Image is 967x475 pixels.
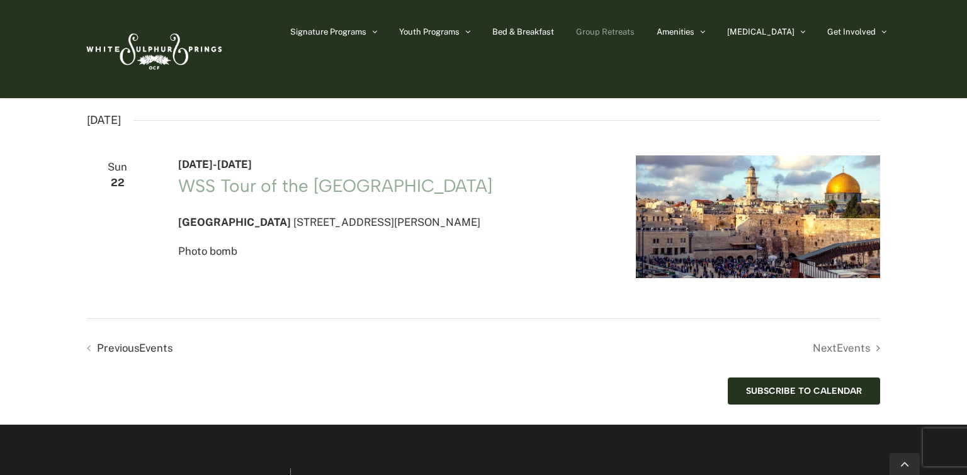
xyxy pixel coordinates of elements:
[178,175,492,196] a: WSS Tour of the [GEOGRAPHIC_DATA]
[178,158,252,170] time: -
[178,216,291,228] span: [GEOGRAPHIC_DATA]
[87,158,148,176] span: Sun
[657,28,694,36] span: Amenities
[87,110,121,130] time: [DATE]
[178,242,606,260] p: Photo bomb
[492,28,554,36] span: Bed & Breakfast
[746,386,862,396] button: Subscribe to calendar
[178,158,213,170] span: [DATE]
[290,28,366,36] span: Signature Programs
[139,342,172,354] span: Events
[636,155,880,278] img: wailing-wall
[727,28,795,36] span: [MEDICAL_DATA]
[399,28,460,36] span: Youth Programs
[97,339,172,357] span: Previous
[217,158,252,170] span: [DATE]
[576,28,635,36] span: Group Retreats
[87,174,148,192] span: 22
[827,28,876,36] span: Get Involved
[81,20,225,79] img: White Sulphur Springs Logo
[81,339,172,357] a: Previous Events
[293,216,480,228] span: [STREET_ADDRESS][PERSON_NAME]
